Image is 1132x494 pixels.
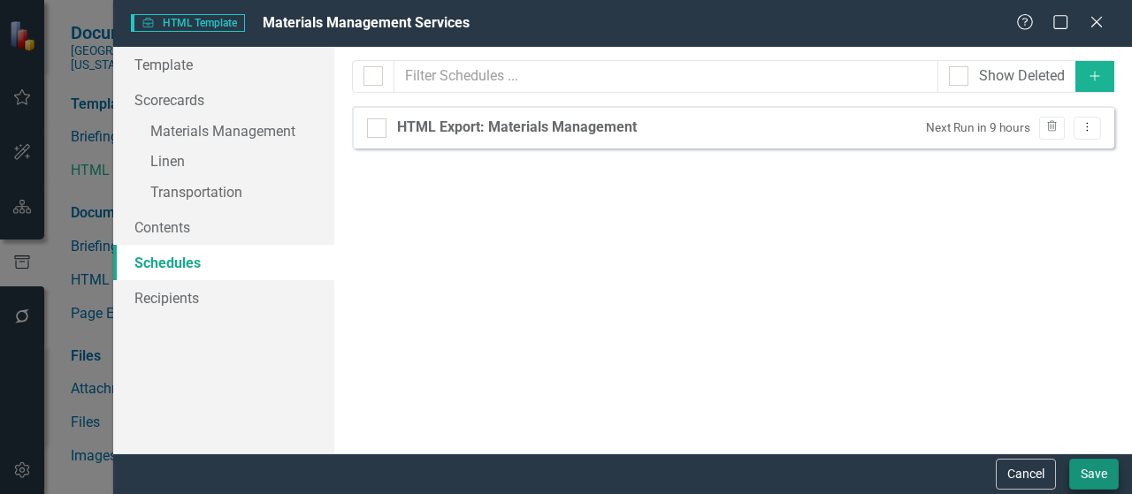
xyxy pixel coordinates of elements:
[263,14,470,31] span: Materials Management Services
[113,82,334,118] a: Scorecards
[926,119,1030,136] small: Next Run in 9 hours
[394,60,938,93] input: Filter Schedules ...
[1069,459,1119,490] button: Save
[113,118,334,148] a: Materials Management
[979,66,1065,87] div: Show Deleted
[397,118,637,138] div: HTML Export: Materials Management
[113,47,334,82] a: Template
[113,280,334,315] a: Recipients
[113,245,334,280] a: Schedules
[113,148,334,179] a: Linen
[131,14,245,32] span: HTML Template
[996,459,1056,490] button: Cancel
[113,209,334,245] a: Contents
[113,179,334,209] a: Transportation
